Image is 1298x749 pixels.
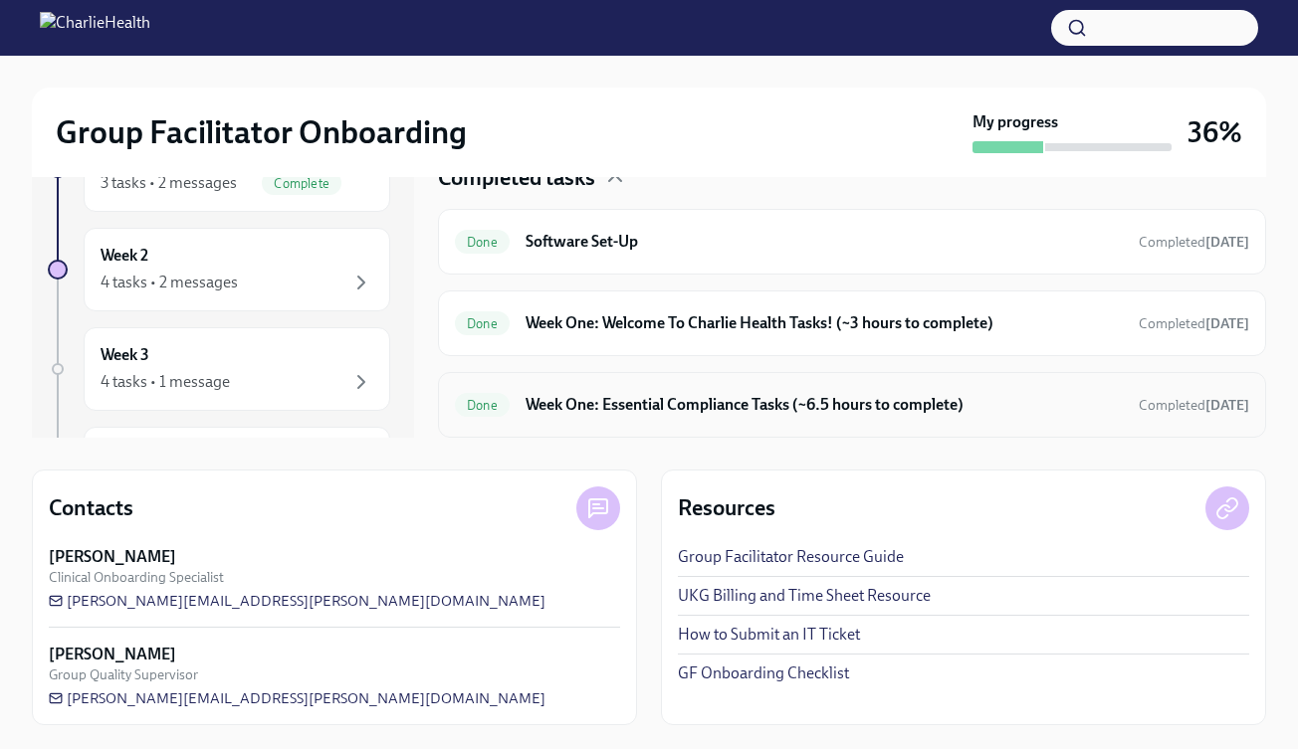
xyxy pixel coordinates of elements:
[438,163,595,193] h4: Completed tasks
[49,493,133,523] h4: Contacts
[49,665,198,684] span: Group Quality Supervisor
[101,172,237,194] div: 3 tasks • 2 messages
[1139,233,1249,252] span: September 22nd, 2025 07:29
[973,111,1058,133] strong: My progress
[56,112,467,152] h2: Group Facilitator Onboarding
[455,316,510,331] span: Done
[1139,397,1249,414] span: Completed
[678,585,931,607] a: UKG Billing and Time Sheet Resource
[455,307,1249,339] a: DoneWeek One: Welcome To Charlie Health Tasks! (~3 hours to complete)Completed[DATE]
[48,228,390,311] a: Week 24 tasks • 2 messages
[101,344,149,366] h6: Week 3
[101,272,238,293] div: 4 tasks • 2 messages
[1139,396,1249,415] span: September 27th, 2025 09:01
[438,163,1266,193] div: Completed tasks
[1205,234,1249,251] strong: [DATE]
[526,312,1123,334] h6: Week One: Welcome To Charlie Health Tasks! (~3 hours to complete)
[1139,234,1249,251] span: Completed
[48,327,390,411] a: Week 34 tasks • 1 message
[678,546,904,568] a: Group Facilitator Resource Guide
[1205,397,1249,414] strong: [DATE]
[49,568,224,587] span: Clinical Onboarding Specialist
[49,591,545,611] a: [PERSON_NAME][EMAIL_ADDRESS][PERSON_NAME][DOMAIN_NAME]
[49,546,176,568] strong: [PERSON_NAME]
[262,176,341,191] span: Complete
[455,235,510,250] span: Done
[1139,314,1249,333] span: September 23rd, 2025 11:34
[455,398,510,413] span: Done
[101,371,230,393] div: 4 tasks • 1 message
[40,12,150,44] img: CharlieHealth
[678,624,860,646] a: How to Submit an IT Ticket
[1188,114,1242,150] h3: 36%
[455,226,1249,258] a: DoneSoftware Set-UpCompleted[DATE]
[1139,315,1249,332] span: Completed
[101,245,148,267] h6: Week 2
[49,644,176,665] strong: [PERSON_NAME]
[526,231,1123,253] h6: Software Set-Up
[455,389,1249,421] a: DoneWeek One: Essential Compliance Tasks (~6.5 hours to complete)Completed[DATE]
[49,688,545,708] a: [PERSON_NAME][EMAIL_ADDRESS][PERSON_NAME][DOMAIN_NAME]
[678,493,775,523] h4: Resources
[526,394,1123,416] h6: Week One: Essential Compliance Tasks (~6.5 hours to complete)
[678,662,849,684] a: GF Onboarding Checklist
[1205,315,1249,332] strong: [DATE]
